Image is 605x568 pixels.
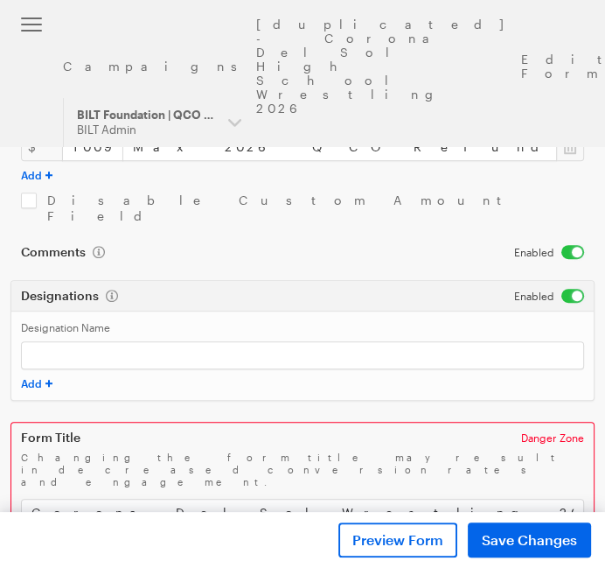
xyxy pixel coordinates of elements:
div: Form Title [21,431,500,445]
span: Preview Form [352,529,443,550]
div: Danger Zone [511,431,595,445]
div: Please note, ACH donations take most banks 3-4 days to process. Once completed, your receipt will... [98,334,448,474]
button: BILT Foundation | QCO # 20917 BILT Admin [63,98,255,147]
a: Campaigns [63,60,256,74]
a: Share this Fundraiser [98,492,283,525]
div: $ [21,133,63,161]
img: Multi-Sport.jpg [63,79,483,271]
div: Changing the form title may result in decreased conversion rates and engagement. [21,452,584,488]
label: Designation Name [21,321,584,334]
div: BILT Foundation | QCO # 20917 [77,108,214,123]
button: Add [21,168,52,182]
button: Add [21,376,52,390]
div: Thank You For Your Generous Donation [98,306,448,327]
div: BILT Admin [77,123,214,137]
div: Designations [21,289,493,303]
a: [duplicated] - Corona Del Sol High School Wrestling 2026 [256,18,521,116]
button: Preview Form [338,522,457,557]
span: Save Changes [482,529,577,550]
button: Save Changes [468,522,591,557]
label: Comments [21,245,105,259]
